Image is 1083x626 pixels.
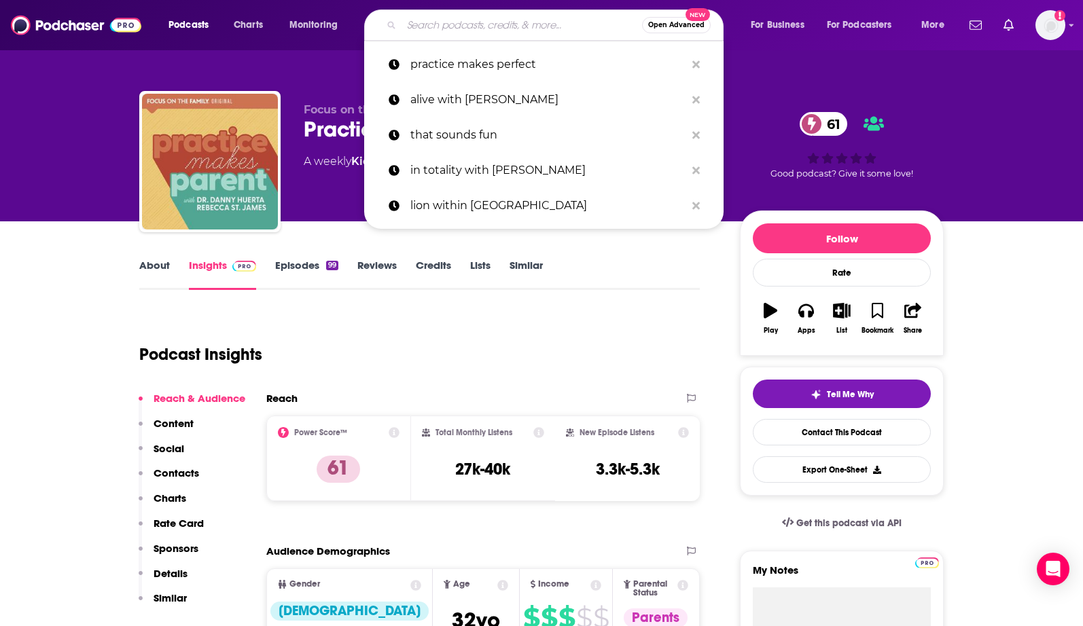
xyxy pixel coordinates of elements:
[139,259,170,290] a: About
[410,117,686,153] p: that sounds fun
[139,567,188,592] button: Details
[142,94,278,229] img: Practice Makes Parent
[364,82,724,117] a: alive with [PERSON_NAME]
[154,417,194,430] p: Content
[139,392,245,417] button: Reach & Audience
[168,16,209,35] span: Podcasts
[154,542,198,555] p: Sponsors
[139,442,184,467] button: Social
[364,188,724,223] a: lion within [GEOGRAPHIC_DATA]
[154,517,204,530] p: Rate Card
[154,392,245,405] p: Reach & Audience
[836,327,847,335] div: List
[317,456,360,483] p: 61
[915,557,939,568] img: Podchaser Pro
[436,428,512,437] h2: Total Monthly Listens
[410,47,686,82] p: practice makes perfect
[915,555,939,568] a: Pro website
[827,16,892,35] span: For Podcasters
[751,16,804,35] span: For Business
[154,466,199,479] p: Contacts
[139,517,204,542] button: Rate Card
[770,168,913,179] span: Good podcast? Give it some love!
[580,428,654,437] h2: New Episode Listens
[470,259,491,290] a: Lists
[139,542,198,567] button: Sponsors
[686,8,710,21] span: New
[377,10,736,41] div: Search podcasts, credits, & more...
[289,16,338,35] span: Monitoring
[364,117,724,153] a: that sounds fun
[364,153,724,188] a: in totality with [PERSON_NAME]
[139,466,199,492] button: Contacts
[154,492,186,504] p: Charts
[824,294,859,343] button: List
[304,153,537,170] div: A weekly podcast
[139,492,186,517] button: Charts
[189,259,256,290] a: InsightsPodchaser Pro
[813,112,847,136] span: 61
[648,22,705,29] span: Open Advanced
[964,14,987,37] a: Show notifications dropdown
[796,517,902,529] span: Get this podcast via API
[154,442,184,455] p: Social
[232,261,256,272] img: Podchaser Pro
[741,14,821,36] button: open menu
[811,389,821,400] img: tell me why sparkle
[753,380,931,408] button: tell me why sparkleTell Me Why
[139,591,187,616] button: Similar
[921,16,944,35] span: More
[788,294,823,343] button: Apps
[596,459,660,479] h3: 3.3k-5.3k
[904,327,922,335] div: Share
[753,419,931,445] a: Contact This Podcast
[326,261,338,270] div: 99
[266,392,298,405] h2: Reach
[998,14,1019,37] a: Show notifications dropdown
[1037,553,1069,585] div: Open Intercom Messenger
[11,12,141,38] img: Podchaser - Follow, Share and Rate Podcasts
[753,223,931,253] button: Follow
[912,14,961,36] button: open menu
[139,344,262,365] h1: Podcast Insights
[234,16,263,35] span: Charts
[818,14,912,36] button: open menu
[159,14,226,36] button: open menu
[154,567,188,580] p: Details
[154,591,187,604] p: Similar
[1035,10,1065,40] button: Show profile menu
[270,602,429,621] div: [DEMOGRAPHIC_DATA]
[1035,10,1065,40] img: User Profile
[753,456,931,483] button: Export One-Sheet
[139,417,194,442] button: Content
[402,14,642,36] input: Search podcasts, credits, & more...
[280,14,355,36] button: open menu
[453,580,470,589] span: Age
[357,259,397,290] a: Reviews
[862,327,893,335] div: Bookmark
[410,188,686,223] p: lion within us
[289,580,320,589] span: Gender
[351,155,376,168] a: Kids
[753,294,788,343] button: Play
[753,564,931,587] label: My Notes
[410,153,686,188] p: in totality with megan ashley
[827,389,874,400] span: Tell Me Why
[416,259,451,290] a: Credits
[294,428,347,437] h2: Power Score™
[895,294,931,343] button: Share
[266,545,390,557] h2: Audience Demographics
[740,103,944,187] div: 61Good podcast? Give it some love!
[800,112,847,136] a: 61
[275,259,338,290] a: Episodes99
[859,294,895,343] button: Bookmark
[410,82,686,117] p: alive with steve burns
[225,14,271,36] a: Charts
[764,327,778,335] div: Play
[1035,10,1065,40] span: Logged in as shcarlos
[771,507,912,540] a: Get this podcast via API
[642,17,711,33] button: Open AdvancedNew
[753,259,931,287] div: Rate
[510,259,543,290] a: Similar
